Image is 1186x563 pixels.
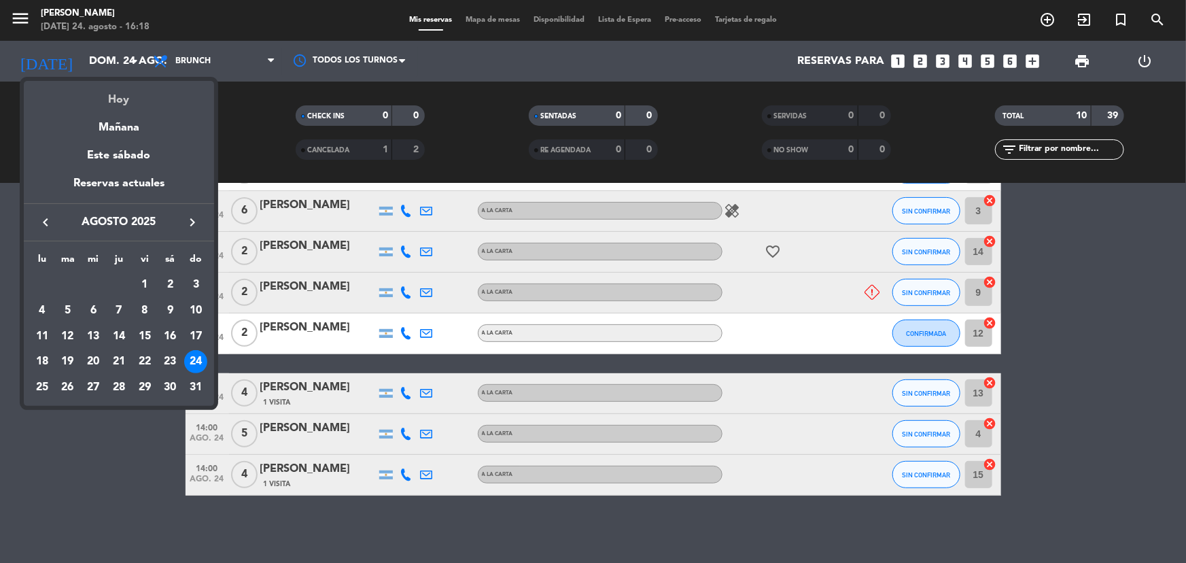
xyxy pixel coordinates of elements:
td: 24 de agosto de 2025 [183,349,209,375]
td: 13 de agosto de 2025 [80,324,106,349]
div: 21 [107,350,130,373]
th: jueves [106,252,132,273]
td: 30 de agosto de 2025 [158,375,184,400]
th: miércoles [80,252,106,273]
div: 4 [31,299,54,322]
th: viernes [132,252,158,273]
td: 5 de agosto de 2025 [55,298,81,324]
td: 6 de agosto de 2025 [80,298,106,324]
td: AGO. [29,272,132,298]
td: 29 de agosto de 2025 [132,375,158,400]
th: lunes [29,252,55,273]
td: 1 de agosto de 2025 [132,272,158,298]
div: 25 [31,376,54,399]
div: 11 [31,325,54,348]
div: 3 [184,273,207,296]
div: 8 [133,299,156,322]
td: 18 de agosto de 2025 [29,349,55,375]
div: 2 [158,273,181,296]
div: Reservas actuales [24,175,214,203]
td: 25 de agosto de 2025 [29,375,55,400]
div: 24 [184,350,207,373]
td: 26 de agosto de 2025 [55,375,81,400]
div: 26 [56,376,80,399]
th: martes [55,252,81,273]
button: keyboard_arrow_left [33,214,58,231]
td: 28 de agosto de 2025 [106,375,132,400]
th: sábado [158,252,184,273]
div: 19 [56,350,80,373]
div: 14 [107,325,130,348]
div: Mañana [24,109,214,137]
span: agosto 2025 [58,214,180,231]
div: 5 [56,299,80,322]
td: 12 de agosto de 2025 [55,324,81,349]
td: 17 de agosto de 2025 [183,324,209,349]
div: 10 [184,299,207,322]
td: 2 de agosto de 2025 [158,272,184,298]
i: keyboard_arrow_left [37,214,54,231]
td: 31 de agosto de 2025 [183,375,209,400]
td: 14 de agosto de 2025 [106,324,132,349]
td: 4 de agosto de 2025 [29,298,55,324]
div: 7 [107,299,130,322]
div: 12 [56,325,80,348]
div: 18 [31,350,54,373]
div: 15 [133,325,156,348]
div: 31 [184,376,207,399]
th: domingo [183,252,209,273]
td: 22 de agosto de 2025 [132,349,158,375]
td: 7 de agosto de 2025 [106,298,132,324]
div: 27 [82,376,105,399]
td: 23 de agosto de 2025 [158,349,184,375]
div: 16 [158,325,181,348]
div: 29 [133,376,156,399]
div: 20 [82,350,105,373]
i: keyboard_arrow_right [184,214,200,231]
td: 21 de agosto de 2025 [106,349,132,375]
div: 23 [158,350,181,373]
div: 28 [107,376,130,399]
td: 20 de agosto de 2025 [80,349,106,375]
div: Hoy [24,81,214,109]
td: 3 de agosto de 2025 [183,272,209,298]
div: 6 [82,299,105,322]
td: 19 de agosto de 2025 [55,349,81,375]
div: 17 [184,325,207,348]
div: 9 [158,299,181,322]
div: 1 [133,273,156,296]
td: 10 de agosto de 2025 [183,298,209,324]
td: 8 de agosto de 2025 [132,298,158,324]
div: 22 [133,350,156,373]
td: 11 de agosto de 2025 [29,324,55,349]
td: 15 de agosto de 2025 [132,324,158,349]
td: 16 de agosto de 2025 [158,324,184,349]
div: 30 [158,376,181,399]
button: keyboard_arrow_right [180,214,205,231]
td: 27 de agosto de 2025 [80,375,106,400]
td: 9 de agosto de 2025 [158,298,184,324]
div: Este sábado [24,137,214,175]
div: 13 [82,325,105,348]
